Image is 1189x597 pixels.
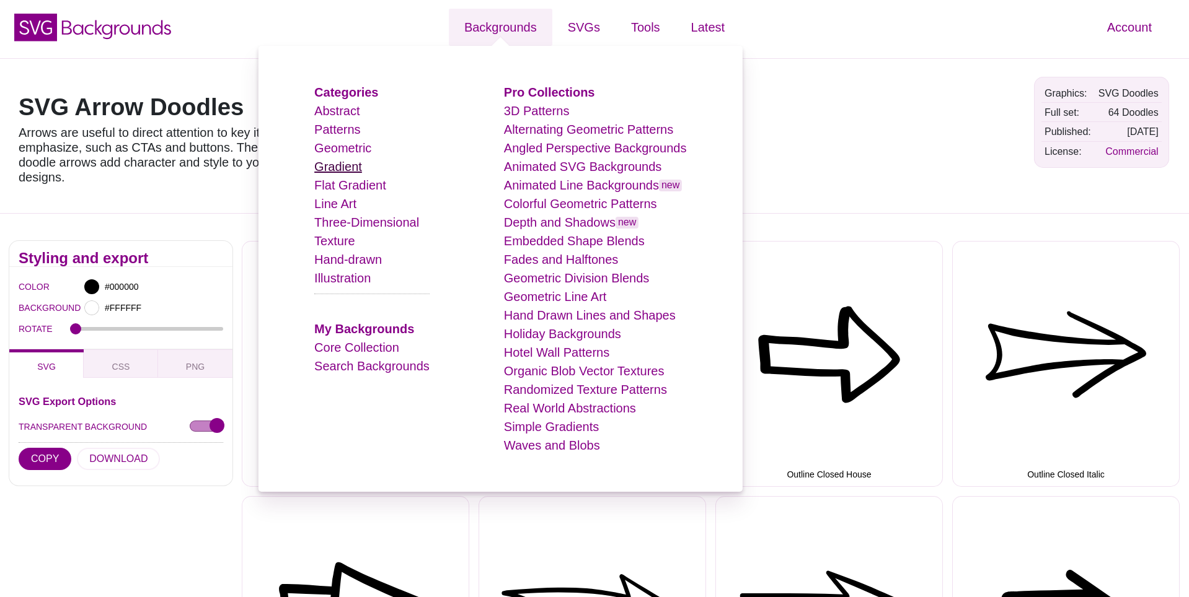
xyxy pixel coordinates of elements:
a: SVGs [552,9,616,46]
a: Core Collection [314,341,399,354]
a: 3D Patterns [504,104,570,118]
button: Outline Closed House [715,241,943,487]
a: Hotel Wall Patterns [504,346,609,359]
a: Search Backgrounds [314,359,430,373]
a: Waves and Blobs [504,438,600,452]
h2: Styling and export [19,253,223,263]
a: Account [1092,9,1167,46]
a: Patterns [314,123,360,136]
span: new [659,180,682,191]
td: [DATE] [1095,123,1162,141]
a: Hand Drawn Lines and Shapes [504,308,676,322]
label: ROTATE [19,321,70,337]
a: Geometric Division Blends [504,271,650,285]
a: Backgrounds [449,9,552,46]
button: PNG [158,349,232,378]
label: TRANSPARENT BACKGROUND [19,419,147,435]
a: Angled Perspective Backgrounds [504,141,687,155]
a: Hand-drawn [314,253,382,266]
a: Latest [676,9,740,46]
button: Outline Closed Arrow Head [242,241,469,487]
a: Categories [314,85,378,99]
span: PNG [186,362,205,372]
a: Flat Gradient [314,178,386,192]
h3: SVG Export Options [19,396,223,406]
a: Alternating Geometric Patterns [504,123,673,136]
a: Depth and Shadowsnew [504,216,639,229]
a: Holiday Backgrounds [504,327,621,341]
a: Gradient [314,160,362,173]
a: Texture [314,234,355,248]
a: Real World Abstractions [504,401,636,415]
button: CSS [84,349,158,378]
button: COPY [19,448,71,470]
a: Commercial [1105,146,1158,157]
a: Geometric Line Art [504,290,607,303]
a: Illustration [314,271,371,285]
button: DOWNLOAD [77,448,160,470]
td: SVG Doodles [1095,84,1162,102]
a: Geometric [314,141,371,155]
a: Animated Line Backgroundsnew [504,178,683,192]
a: Randomized Texture Patterns [504,383,667,396]
a: Tools [616,9,676,46]
a: Embedded Shape Blends [504,234,645,248]
td: Full set: [1041,103,1094,121]
a: My Backgrounds [314,322,414,336]
p: Arrows are useful to direct attention to key items you want to emphasize, such as CTAs and button... [19,125,372,185]
a: Pro Collections [504,85,595,99]
td: 64 Doodles [1095,103,1162,121]
a: Animated SVG Backgrounds [504,160,662,173]
td: License: [1041,142,1094,160]
h1: SVG Arrow Doodles [19,95,372,119]
td: Published: [1041,123,1094,141]
a: Three-Dimensional [314,216,419,229]
label: COLOR [19,279,34,295]
a: Line Art [314,197,356,211]
label: BACKGROUND [19,300,34,316]
a: Fades and Halftones [504,253,619,266]
a: Colorful Geometric Patterns [504,197,657,211]
span: new [616,217,639,229]
a: Simple Gradients [504,420,599,434]
a: Abstract [314,104,360,118]
span: CSS [112,362,130,372]
td: Graphics: [1041,84,1094,102]
button: Outline Closed Italic [952,241,1180,487]
a: Organic Blob Vector Textures [504,364,665,378]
